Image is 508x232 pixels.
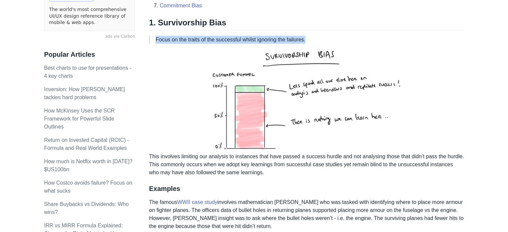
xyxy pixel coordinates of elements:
a: The world's most comprehensive UI/UX design reference library of mobile & web apps. [49,6,130,26]
a: Commitment Bias [160,3,202,8]
a: How McKinsey Uses the SCR Framework for Powerful Slide Outlines [44,108,115,130]
a: ads via Carbon [44,34,135,40]
a: Inversion: How [PERSON_NAME] tackles hard problems [44,86,125,100]
p: This involves limiting our analysis to instances that have passed a success hurdle and not analys... [149,49,464,177]
a: How much is Netflix worth in [DATE]? $US100bn [44,159,133,172]
h3: Popular Articles [44,50,135,59]
a: WWII case study [177,199,217,205]
a: Share Buybacks vs Dividends: Who wins? [44,201,129,215]
a: How Costco avoids failure? Focus on what sucks [44,180,132,194]
a: Return on Invested Capital (ROIC) - Formula and Real World Examples [44,137,129,151]
h2: 1. Survivorship Bias [149,18,464,30]
p: Focus on the traits of the successful whilst ignoring the failures. [156,36,459,44]
h3: Examples [149,185,464,193]
img: survivorship-bias [211,49,402,153]
p: The famous involves mathematician [PERSON_NAME] who was tasked with identifying where to place mo... [149,198,464,230]
a: Best charts to use for presentations - 4 key charts [44,65,131,79]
